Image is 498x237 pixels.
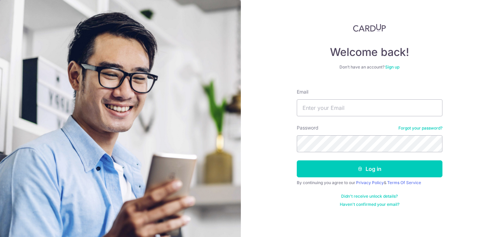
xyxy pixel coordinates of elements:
a: Sign up [385,64,399,70]
label: Password [297,124,318,131]
label: Email [297,88,308,95]
a: Haven't confirmed your email? [340,202,399,207]
a: Didn't receive unlock details? [341,194,398,199]
img: CardUp Logo [353,24,386,32]
a: Terms Of Service [387,180,421,185]
h4: Welcome back! [297,45,442,59]
a: Privacy Policy [356,180,384,185]
button: Log in [297,160,442,177]
input: Enter your Email [297,99,442,116]
div: Don’t have an account? [297,64,442,70]
div: By continuing you agree to our & [297,180,442,185]
a: Forgot your password? [398,125,442,131]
